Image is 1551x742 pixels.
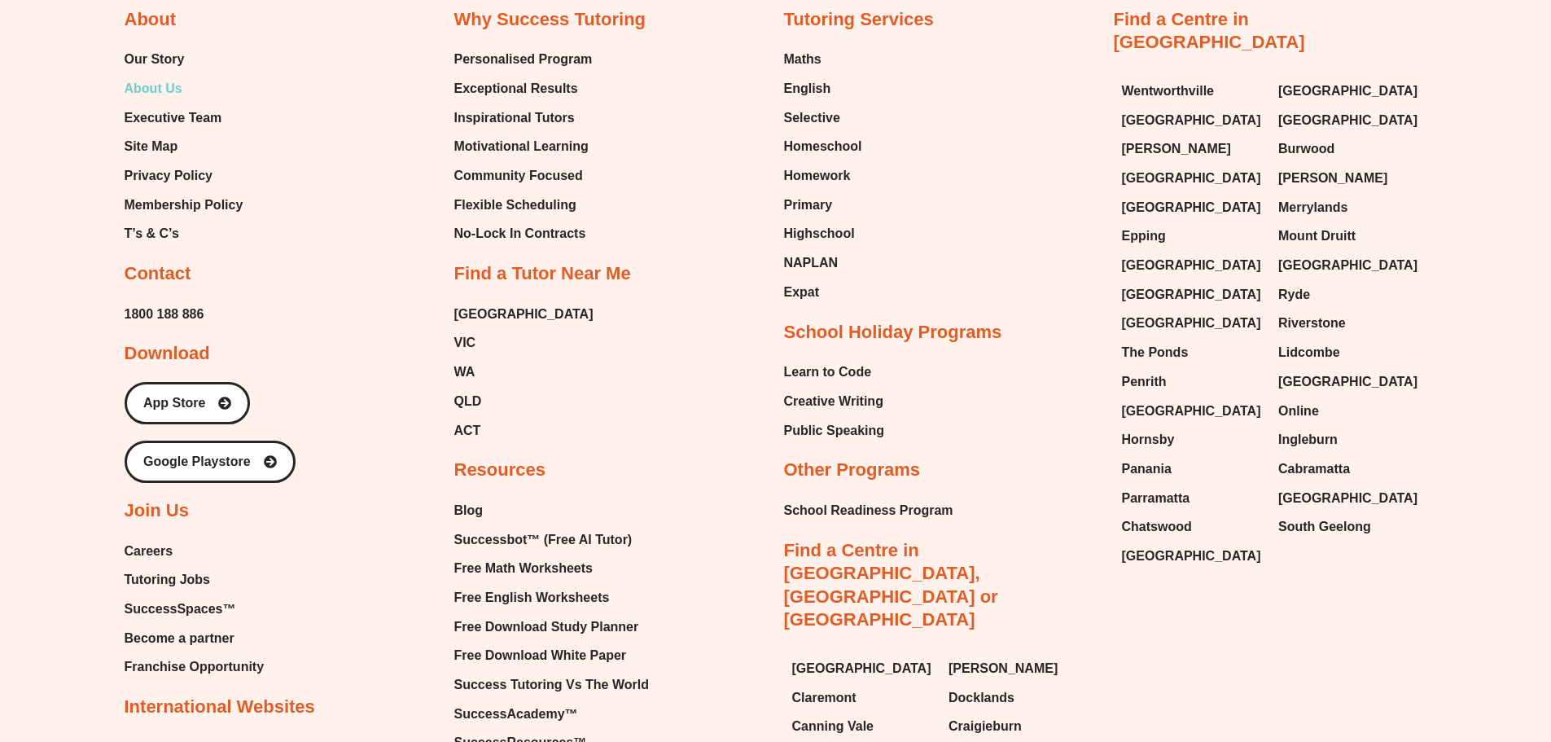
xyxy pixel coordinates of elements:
[784,251,839,275] span: NAPLAN
[125,47,243,72] a: Our Story
[454,8,646,32] h2: Why Success Tutoring
[784,389,883,414] span: Creative Writing
[784,77,831,101] span: English
[454,702,578,727] span: SuccessAcademy™
[454,193,576,217] span: Flexible Scheduling
[454,556,649,581] a: Free Math Worksheets
[784,164,851,188] span: Homework
[454,586,649,610] a: Free English Worksheets
[1278,283,1419,307] a: Ryde
[1122,253,1263,278] a: [GEOGRAPHIC_DATA]
[1114,9,1305,53] a: Find a Centre in [GEOGRAPHIC_DATA]
[454,556,593,581] span: Free Math Worksheets
[454,419,481,443] span: ACT
[454,331,476,355] span: VIC
[125,626,265,651] a: Become a partner
[784,280,862,305] a: Expat
[454,47,593,72] span: Personalised Program
[1122,166,1261,191] span: [GEOGRAPHIC_DATA]
[784,540,998,630] a: Find a Centre in [GEOGRAPHIC_DATA], [GEOGRAPHIC_DATA] or [GEOGRAPHIC_DATA]
[792,686,933,710] a: Claremont
[454,331,594,355] a: VIC
[1278,224,1356,248] span: Mount Druitt
[125,441,296,483] a: Google Playstore
[1122,311,1263,336] a: [GEOGRAPHIC_DATA]
[454,134,593,159] a: Motivational Learning
[454,164,593,188] a: Community Focused
[454,615,649,639] a: Free Download Study Planner
[1122,224,1263,248] a: Epping
[1122,195,1263,220] a: [GEOGRAPHIC_DATA]
[784,47,862,72] a: Maths
[1122,79,1263,103] a: Wentworthville
[125,499,189,523] h2: Join Us
[125,655,265,679] span: Franchise Opportunity
[1122,457,1263,481] a: Panania
[784,193,833,217] span: Primary
[125,8,177,32] h2: About
[454,302,594,327] a: [GEOGRAPHIC_DATA]
[125,106,222,130] span: Executive Team
[949,686,1014,710] span: Docklands
[125,134,243,159] a: Site Map
[125,222,243,246] a: T’s & C’s
[454,586,610,610] span: Free English Worksheets
[125,77,243,101] a: About Us
[125,696,315,719] h2: International Websites
[125,47,185,72] span: Our Story
[125,626,234,651] span: Become a partner
[1278,283,1310,307] span: Ryde
[125,77,182,101] span: About Us
[1122,224,1166,248] span: Epping
[1278,253,1419,278] a: [GEOGRAPHIC_DATA]
[125,262,191,286] h2: Contact
[1278,224,1419,248] a: Mount Druitt
[454,643,627,668] span: Free Download White Paper
[1278,108,1417,133] span: [GEOGRAPHIC_DATA]
[1278,166,1387,191] span: [PERSON_NAME]
[1122,340,1263,365] a: The Ponds
[125,342,210,366] h2: Download
[949,686,1089,710] a: Docklands
[1280,558,1551,742] div: Chat Widget
[784,360,885,384] a: Learn to Code
[454,498,649,523] a: Blog
[1278,370,1417,394] span: [GEOGRAPHIC_DATA]
[784,280,820,305] span: Expat
[125,164,213,188] span: Privacy Policy
[125,539,265,564] a: Careers
[454,360,594,384] a: WA
[454,164,583,188] span: Community Focused
[1122,340,1189,365] span: The Ponds
[1278,253,1417,278] span: [GEOGRAPHIC_DATA]
[1278,428,1419,452] a: Ingleburn
[784,389,885,414] a: Creative Writing
[1278,370,1419,394] a: [GEOGRAPHIC_DATA]
[1278,311,1419,336] a: Riverstone
[1122,108,1261,133] span: [GEOGRAPHIC_DATA]
[949,714,1022,739] span: Craigieburn
[784,106,840,130] span: Selective
[784,8,934,32] h2: Tutoring Services
[784,222,855,246] span: Highschool
[454,106,575,130] span: Inspirational Tutors
[1278,195,1419,220] a: Merrylands
[125,568,210,592] span: Tutoring Jobs
[1122,544,1261,569] span: [GEOGRAPHIC_DATA]
[1122,399,1261,424] span: [GEOGRAPHIC_DATA]
[1278,137,1419,161] a: Burwood
[1278,515,1371,539] span: South Geelong
[1122,457,1172,481] span: Panania
[454,193,593,217] a: Flexible Scheduling
[1278,195,1347,220] span: Merrylands
[1122,399,1263,424] a: [GEOGRAPHIC_DATA]
[1278,311,1346,336] span: Riverstone
[454,77,578,101] span: Exceptional Results
[1122,195,1261,220] span: [GEOGRAPHIC_DATA]
[1278,486,1419,511] a: [GEOGRAPHIC_DATA]
[1278,515,1419,539] a: South Geelong
[1122,515,1192,539] span: Chatswood
[125,164,243,188] a: Privacy Policy
[792,656,933,681] a: [GEOGRAPHIC_DATA]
